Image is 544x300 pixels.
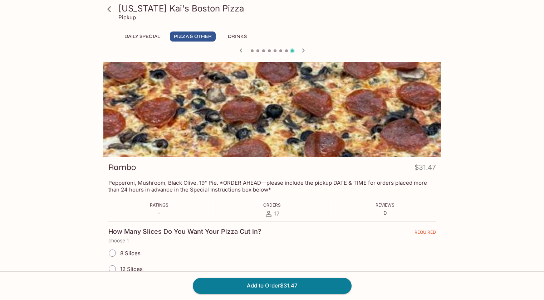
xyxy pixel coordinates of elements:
[150,202,168,208] span: Ratings
[120,250,141,257] span: 8 Slices
[263,202,281,208] span: Orders
[108,228,261,236] h4: How Many Slices Do You Want Your Pizza Cut In?
[150,209,168,216] p: -
[118,3,438,14] h3: [US_STATE] Kai's Boston Pizza
[193,278,352,294] button: Add to Order$31.47
[415,162,436,176] h4: $31.47
[108,162,136,173] h3: Rambo
[376,202,394,208] span: Reviews
[274,210,279,217] span: 17
[170,32,216,42] button: Pizza & Other
[103,62,441,157] div: Rambo
[376,209,394,216] p: 0
[221,32,254,42] button: Drinks
[118,14,136,21] p: Pickup
[108,238,436,243] p: choose 1
[120,266,143,272] span: 12 Slices
[121,32,164,42] button: Daily Special
[415,229,436,238] span: REQUIRED
[108,179,436,193] p: Pepperoni, Mushroom, Black Olive. 19" Pie. *ORDER AHEAD—please include the pickup DATE & TIME for...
